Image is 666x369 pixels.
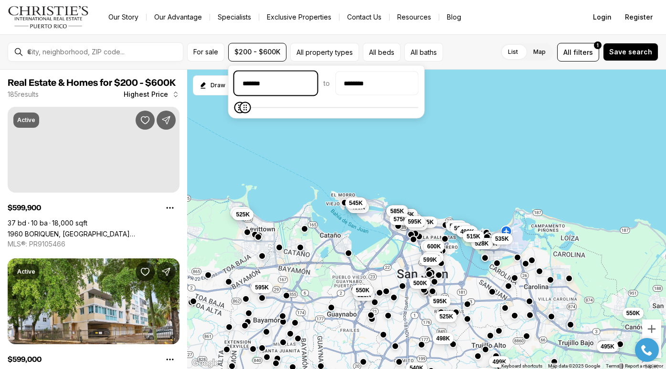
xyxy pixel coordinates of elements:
button: Property options [160,198,180,217]
input: priceMin [235,72,317,95]
button: $200 - $600K [228,43,286,61]
button: 535K [491,233,512,245]
span: 490K [460,228,474,236]
span: 525K [439,313,453,320]
span: All [563,47,571,57]
span: 500K [413,279,427,287]
span: to [323,80,330,87]
label: List [500,43,526,61]
span: Highest Price [124,91,168,98]
button: 525K [232,209,254,220]
a: 1960 BORIQUEN, SAN JUAN PR, 00915 [8,230,180,238]
span: $200 - $600K [234,48,280,56]
button: 599K [230,206,252,218]
button: 500K [387,205,408,216]
button: 528K [471,238,492,249]
button: Login [587,8,617,27]
span: 595K [454,225,468,232]
span: 600K [427,243,441,250]
button: 595K [404,216,425,227]
span: 585K [390,207,404,215]
input: priceMax [336,72,418,95]
span: 595K [400,210,414,218]
button: 585K [416,216,437,227]
button: Zoom in [642,319,661,338]
span: 599K [234,208,248,216]
button: Register [619,8,658,27]
button: 545K [345,197,366,209]
button: 499K [488,356,510,368]
button: 559K [479,238,501,249]
span: filters [573,47,593,57]
button: All baths [404,43,443,61]
span: 540K [449,222,463,230]
span: 1 [597,41,599,49]
button: 540K [445,220,467,232]
button: All property types [290,43,359,61]
button: Share Property [157,262,176,281]
button: Share Property [157,111,176,130]
button: Allfilters1 [557,43,599,61]
span: Maximum [239,102,251,113]
button: 490K [456,226,478,237]
p: Active [17,116,35,124]
span: 575K [424,242,438,249]
button: 515K [463,231,484,242]
span: Map data ©2025 Google [548,363,600,369]
span: 535K [495,235,508,243]
p: Active [17,268,35,276]
span: 498K [436,335,450,342]
button: 525K [435,311,457,322]
span: 550K [356,286,370,294]
a: Terms (opens in new tab) [606,363,619,369]
button: 575K [421,240,442,251]
button: 495K [347,202,369,213]
a: Exclusive Properties [259,10,339,24]
p: 185 results [8,91,39,98]
button: For sale [187,43,224,61]
span: Minimum [234,102,246,113]
button: Property options [160,350,180,369]
span: 515K [466,233,480,240]
a: Resources [390,10,439,24]
span: 595K [255,284,269,291]
button: 498K [432,333,454,344]
button: 495K [597,340,618,352]
button: 595K [422,251,444,263]
span: Login [593,13,612,21]
span: 599K [410,221,424,228]
a: Specialists [210,10,259,24]
span: 559K [483,240,497,247]
span: 585K [420,218,433,225]
span: 595K [433,297,447,305]
button: 500K [409,277,431,289]
a: Our Advantage [147,10,210,24]
button: 595K [429,296,451,307]
button: Start drawing [193,75,232,95]
span: 528K [475,240,488,247]
span: 495K [351,204,365,211]
button: Save search [603,43,658,61]
button: 599K [419,254,441,265]
button: Highest Price [118,85,185,104]
span: 575K [393,215,407,223]
button: 595K [450,223,472,234]
button: 550K [622,307,644,318]
span: 545K [349,199,362,207]
span: 495K [601,342,614,350]
span: 599K [423,256,437,263]
button: All beds [363,43,401,61]
span: 499K [492,358,506,366]
a: Blog [439,10,469,24]
span: 525K [357,291,371,299]
a: Report a map error [625,363,663,369]
span: 525K [236,211,250,218]
button: 550K [352,284,373,296]
img: logo [8,6,89,29]
span: Register [625,13,653,21]
button: Save Property: 1304 WILSON #7-S [136,262,155,281]
span: Save search [609,48,652,56]
button: Save Property: 1960 BORIQUEN [136,111,155,130]
button: 585K [386,205,408,216]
